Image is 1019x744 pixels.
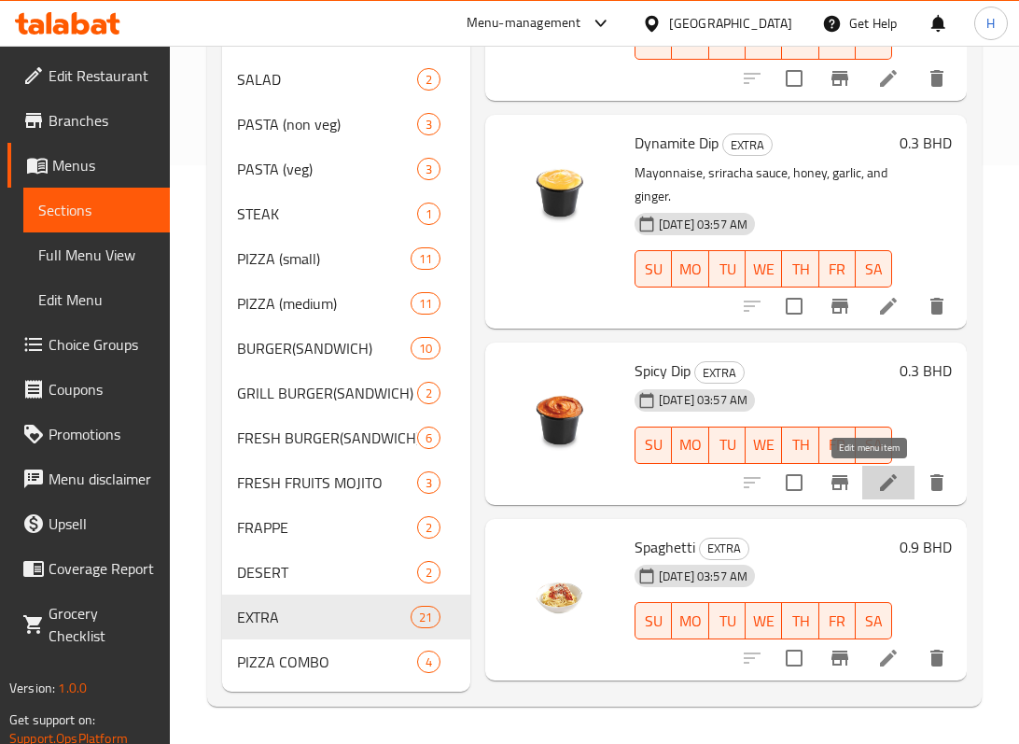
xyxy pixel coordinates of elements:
button: FR [819,427,856,464]
img: Spaghetti [500,534,620,653]
span: PIZZA (medium) [237,292,411,315]
button: TU [709,427,746,464]
span: TU [717,256,738,283]
button: SU [635,602,672,639]
span: SA [863,608,885,635]
span: 2 [418,385,440,402]
button: SA [856,250,892,288]
span: TH [789,256,811,283]
span: Full Menu View [38,244,155,266]
span: MO [679,256,702,283]
span: 10 [412,340,440,358]
a: Coverage Report [7,546,170,591]
button: Branch-specific-item [817,56,862,101]
span: 4 [418,653,440,671]
a: Edit menu item [877,67,900,90]
span: BURGER(SANDWICH) [237,337,411,359]
span: 2 [418,519,440,537]
h6: 0.3 BHD [900,130,952,156]
span: 21 [412,609,440,626]
div: BURGER(SANDWICH)10 [222,326,470,371]
span: TH [789,608,811,635]
button: WE [746,602,782,639]
span: FRAPPE [237,516,417,539]
span: Spicy Dip [635,357,691,385]
span: SU [643,608,664,635]
button: Branch-specific-item [817,284,862,329]
span: Select to update [775,59,814,98]
span: Dynamite Dip [635,129,719,157]
button: SA [856,602,892,639]
span: Grocery Checklist [49,602,155,647]
button: Branch-specific-item [817,460,862,505]
button: WE [746,250,782,288]
button: MO [672,602,709,639]
a: Edit menu item [877,647,900,669]
span: FRESH BURGER(SANDWICH) [237,427,417,449]
div: EXTRA21 [222,595,470,639]
div: FRAPPE2 [222,505,470,550]
div: GRILL BURGER(SANDWICH)2 [222,371,470,415]
span: Get support on: [9,708,95,732]
span: PIZZA (small) [237,247,411,270]
div: EXTRA [694,361,745,384]
div: FRESH FRUITS MOJITO3 [222,460,470,505]
span: EXTRA [700,538,748,559]
span: FR [827,28,848,55]
span: 1.0.0 [58,676,87,700]
div: items [417,68,440,91]
div: EXTRA [722,133,773,156]
span: Menu disclaimer [49,468,155,490]
button: delete [914,460,959,505]
span: PASTA (veg) [237,158,417,180]
div: SALAD2 [222,57,470,102]
span: Choice Groups [49,333,155,356]
div: PIZZA (small)11 [222,236,470,281]
span: 11 [412,250,440,268]
span: FR [827,608,848,635]
span: Select to update [775,639,814,678]
span: SALAD [237,68,417,91]
span: TU [717,28,738,55]
div: DESERT2 [222,550,470,595]
div: items [417,561,440,583]
span: GRILL BURGER(SANDWICH) [237,382,417,404]
h6: 0.3 BHD [900,358,952,384]
span: Edit Menu [38,288,155,311]
button: delete [914,284,959,329]
div: items [417,516,440,539]
a: Promotions [7,412,170,456]
div: items [417,471,440,494]
button: TU [709,602,746,639]
span: EXTRA [695,362,744,384]
button: TU [709,250,746,288]
span: EXTRA [237,606,411,628]
span: [DATE] 03:57 AM [651,216,755,233]
div: [GEOGRAPHIC_DATA] [669,13,792,34]
a: Choice Groups [7,322,170,367]
span: 3 [418,161,440,178]
div: items [417,651,440,673]
button: MO [672,250,709,288]
span: WE [753,431,775,458]
span: SU [643,431,664,458]
button: MO [672,427,709,464]
span: 2 [418,564,440,582]
a: Coupons [7,367,170,412]
span: H [986,13,995,34]
span: 3 [418,116,440,133]
span: SU [643,256,664,283]
span: TU [717,608,738,635]
a: Upsell [7,501,170,546]
div: DESERT [237,561,417,583]
button: TH [782,427,818,464]
a: Menu disclaimer [7,456,170,501]
h6: 0.9 BHD [900,534,952,560]
div: PASTA (veg)3 [222,147,470,191]
a: Edit menu item [877,295,900,317]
